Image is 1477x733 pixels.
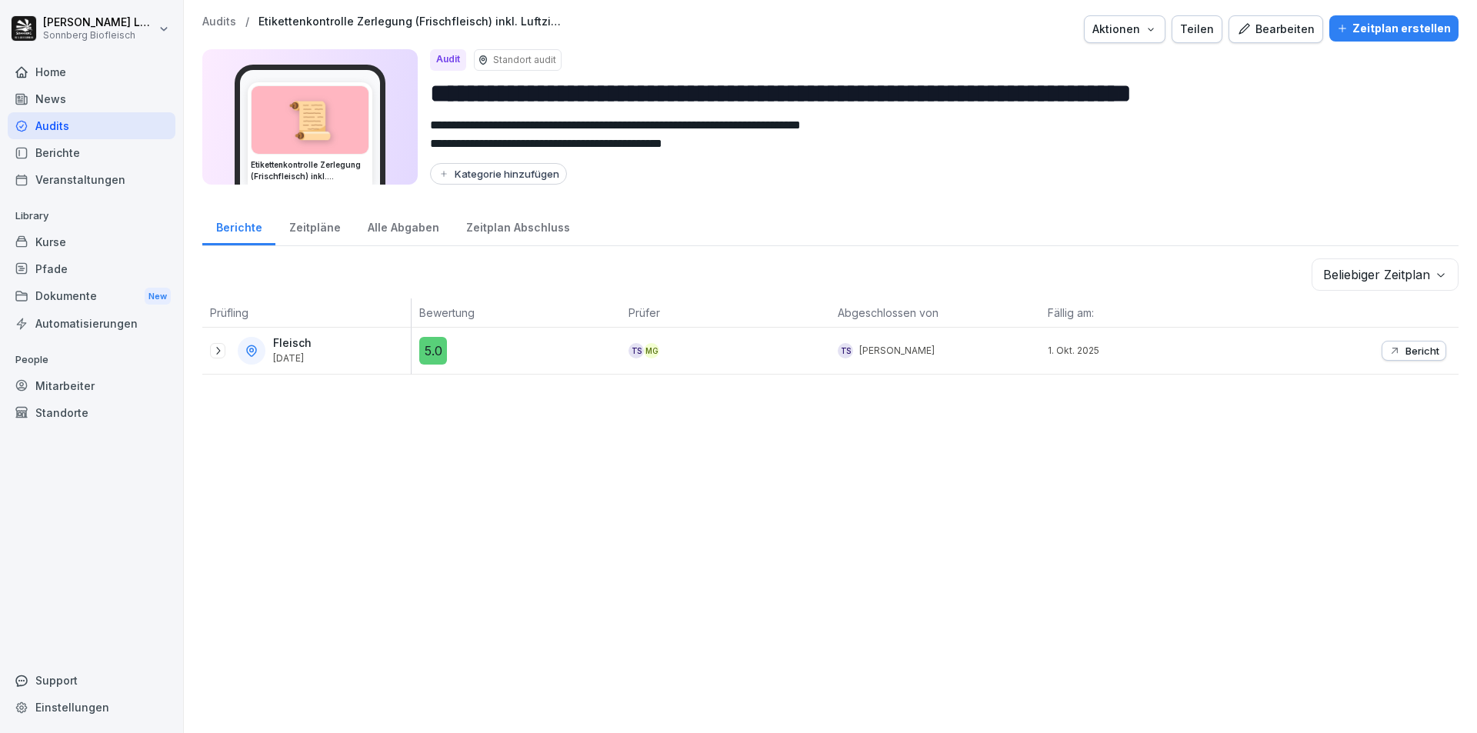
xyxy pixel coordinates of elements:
[8,204,175,228] p: Library
[859,344,935,358] p: [PERSON_NAME]
[493,53,556,67] p: Standort audit
[252,86,368,154] div: 📜
[430,163,567,185] button: Kategorie hinzufügen
[8,399,175,426] a: Standorte
[8,85,175,112] a: News
[1172,15,1222,43] button: Teilen
[8,667,175,694] div: Support
[210,305,403,321] p: Prüfling
[838,343,853,358] div: TS
[8,282,175,311] a: DokumenteNew
[8,166,175,193] a: Veranstaltungen
[145,288,171,305] div: New
[621,298,830,328] th: Prüfer
[438,168,559,180] div: Kategorie hinzufügen
[8,58,175,85] a: Home
[354,206,452,245] a: Alle Abgaben
[1329,15,1459,42] button: Zeitplan erstellen
[419,337,447,365] div: 5.0
[43,16,155,29] p: [PERSON_NAME] Lumetsberger
[1048,344,1249,358] p: 1. Okt. 2025
[1405,345,1439,357] p: Bericht
[1229,15,1323,43] button: Bearbeiten
[245,15,249,28] p: /
[8,282,175,311] div: Dokumente
[452,206,583,245] a: Zeitplan Abschluss
[8,310,175,337] a: Automatisierungen
[1084,15,1165,43] button: Aktionen
[273,353,312,364] p: [DATE]
[8,372,175,399] a: Mitarbeiter
[8,348,175,372] p: People
[8,139,175,166] a: Berichte
[251,159,369,182] h3: Etikettenkontrolle Zerlegung (Frischfleisch) inkl. Luftzieherkontrolle
[202,206,275,245] a: Berichte
[258,15,566,28] a: Etikettenkontrolle Zerlegung (Frischfleisch) inkl. Luftzieherkontrolle
[838,305,1032,321] p: Abgeschlossen von
[202,15,236,28] a: Audits
[8,228,175,255] a: Kurse
[628,343,644,358] div: TS
[1337,20,1451,37] div: Zeitplan erstellen
[8,694,175,721] a: Einstellungen
[273,337,312,350] p: Fleisch
[8,112,175,139] a: Audits
[419,305,613,321] p: Bewertung
[430,49,466,71] div: Audit
[1092,21,1157,38] div: Aktionen
[43,30,155,41] p: Sonnberg Biofleisch
[275,206,354,245] a: Zeitpläne
[8,255,175,282] a: Pfade
[644,343,659,358] div: MG
[1237,21,1315,38] div: Bearbeiten
[1382,341,1446,361] button: Bericht
[1180,21,1214,38] div: Teilen
[1040,298,1249,328] th: Fällig am:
